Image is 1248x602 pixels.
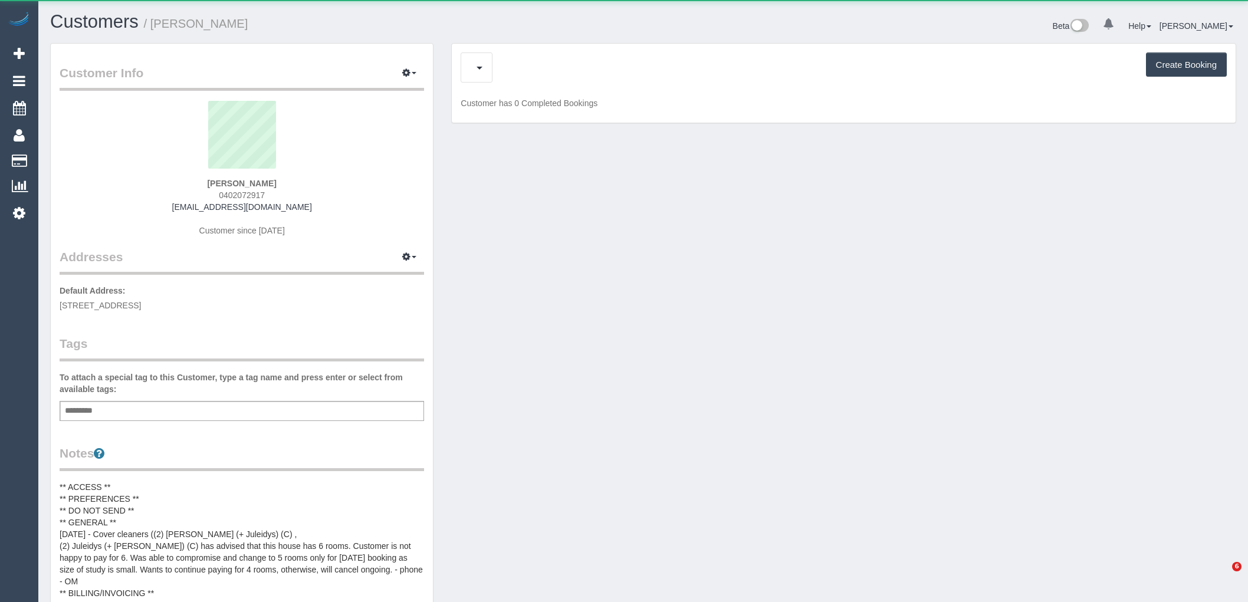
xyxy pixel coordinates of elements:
[60,64,424,91] legend: Customer Info
[60,285,126,297] label: Default Address:
[219,190,265,200] span: 0402072917
[1232,562,1242,571] span: 6
[461,97,1227,109] p: Customer has 0 Completed Bookings
[199,226,285,235] span: Customer since [DATE]
[144,17,248,30] small: / [PERSON_NAME]
[1208,562,1236,590] iframe: Intercom live chat
[207,179,276,188] strong: [PERSON_NAME]
[172,202,312,212] a: [EMAIL_ADDRESS][DOMAIN_NAME]
[50,11,139,32] a: Customers
[1146,52,1227,77] button: Create Booking
[1160,21,1233,31] a: [PERSON_NAME]
[60,371,424,395] label: To attach a special tag to this Customer, type a tag name and press enter or select from availabl...
[7,12,31,28] img: Automaid Logo
[1128,21,1151,31] a: Help
[1053,21,1089,31] a: Beta
[60,445,424,471] legend: Notes
[60,335,424,361] legend: Tags
[1069,19,1089,34] img: New interface
[60,301,141,310] span: [STREET_ADDRESS]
